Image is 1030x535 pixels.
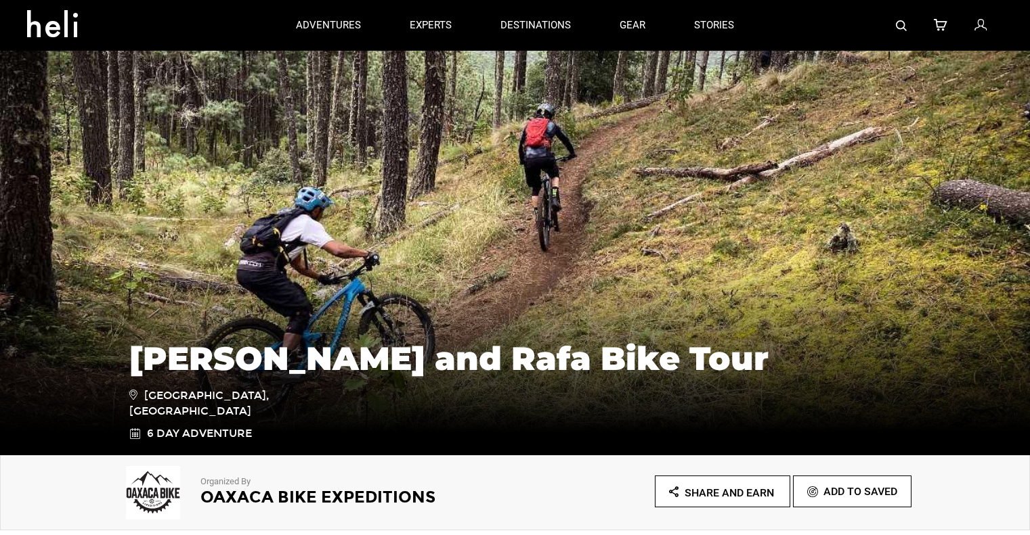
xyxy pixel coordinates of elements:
[685,486,774,499] span: Share and Earn
[896,20,907,31] img: search-bar-icon.svg
[296,18,361,32] p: adventures
[410,18,452,32] p: experts
[200,488,478,506] h2: Oaxaca Bike Expeditions
[147,426,252,442] span: 6 Day Adventure
[129,340,901,377] h1: [PERSON_NAME] and Rafa Bike Tour
[129,387,322,419] span: [GEOGRAPHIC_DATA], [GEOGRAPHIC_DATA]
[823,485,897,498] span: Add To Saved
[500,18,571,32] p: destinations
[200,475,478,488] p: Organized By
[119,466,187,520] img: 70e86fc9b76f5047cd03efca80958d91.png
